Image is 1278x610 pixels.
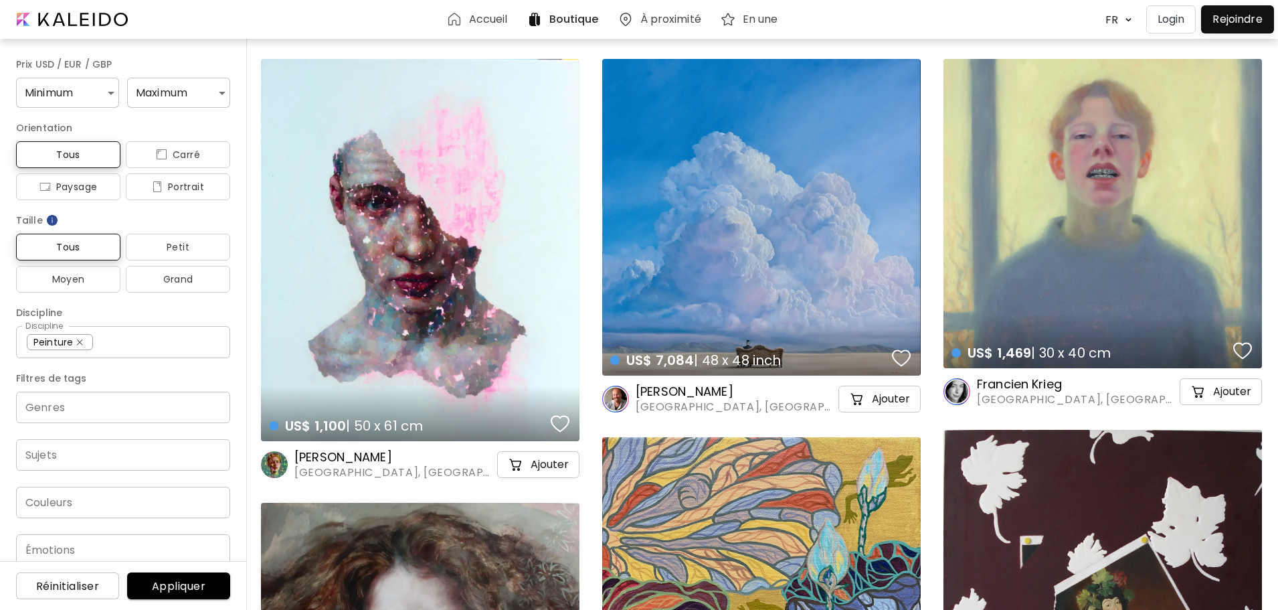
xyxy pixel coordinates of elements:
[1230,337,1255,364] button: favorites
[261,59,579,441] a: US$ 1,100| 50 x 61 cmfavoriteshttps://cdn.kaleido.art/CDN/Artwork/169884/Primary/medium.webp?upda...
[27,334,93,350] div: Peinture
[1099,8,1121,31] div: FR
[126,141,230,168] button: iconCarré
[549,14,599,25] h6: Boutique
[126,234,230,260] button: Petit
[136,147,219,163] span: Carré
[636,384,836,400] h6: [PERSON_NAME]
[531,458,569,471] h5: Ajouter
[527,11,604,27] a: Boutique
[951,344,1229,362] h4: | 30 x 40 cm
[16,370,230,386] h6: Filtres de tags
[977,392,1177,407] span: [GEOGRAPHIC_DATA], [GEOGRAPHIC_DATA]
[968,344,1031,362] span: US$ 1,469
[45,214,59,227] img: info
[39,181,51,192] img: icon
[156,149,167,160] img: icon
[1146,5,1202,33] a: Login
[16,305,230,321] h6: Discipline
[720,11,784,27] a: En une
[126,173,230,200] button: iconPortrait
[508,457,524,473] img: cart-icon
[743,14,778,25] h6: En une
[269,417,547,435] h4: | 50 x 61 cm
[77,339,83,346] img: delete
[610,352,888,369] h4: | 48 x 48 inch
[1213,385,1251,398] h5: Ajouter
[27,147,110,163] span: Tous
[626,351,694,370] span: US$ 7,084
[27,179,110,195] span: Paysage
[27,579,108,593] span: Réinitialiser
[618,11,707,27] a: À proximité
[446,11,513,27] a: Accueil
[1146,5,1196,33] button: Login
[872,392,910,406] h5: Ajouter
[16,78,119,108] div: Minimum
[640,14,701,25] h6: À proximité
[138,579,219,593] span: Appliquer
[33,335,75,349] span: Peinture
[1158,11,1185,27] p: Login
[849,391,865,407] img: cart-icon
[547,410,573,437] button: favorites
[977,376,1177,392] h6: Francien Krieg
[497,451,579,478] button: cart-iconAjouter
[16,212,230,228] h6: Taille
[294,449,494,465] h6: [PERSON_NAME]
[889,345,914,372] button: favorites
[126,266,230,293] button: Grand
[943,59,1262,368] a: US$ 1,469| 30 x 40 cmfavoriteshttps://cdn.kaleido.art/CDN/Artwork/174395/Primary/medium.webp?upda...
[16,120,230,136] h6: Orientation
[127,573,230,599] button: Appliquer
[152,181,163,192] img: icon
[285,416,346,435] span: US$ 1,100
[127,78,230,108] div: Maximum
[16,141,120,168] button: Tous
[16,573,119,599] button: Réinitialiser
[294,465,494,480] span: [GEOGRAPHIC_DATA], [GEOGRAPHIC_DATA]
[16,234,120,260] button: Tous
[136,239,219,255] span: Petit
[16,56,230,72] h6: Prix USD / EUR / GBP
[261,449,579,480] a: [PERSON_NAME][GEOGRAPHIC_DATA], [GEOGRAPHIC_DATA]cart-iconAjouter
[469,14,508,25] h6: Accueil
[1121,13,1135,26] img: arrow down
[1180,378,1262,405] button: cart-iconAjouter
[636,400,836,414] span: [GEOGRAPHIC_DATA], [GEOGRAPHIC_DATA]
[943,376,1262,407] a: Francien Krieg[GEOGRAPHIC_DATA], [GEOGRAPHIC_DATA]cart-iconAjouter
[16,173,120,200] button: iconPaysage
[136,179,219,195] span: Portrait
[602,59,921,376] a: US$ 7,084| 48 x 48 inchfavoriteshttps://cdn.kaleido.art/CDN/Artwork/175009/Primary/medium.webp?up...
[27,271,110,287] span: Moyen
[838,386,921,412] button: cart-iconAjouter
[1190,384,1206,400] img: cart-icon
[602,384,921,414] a: [PERSON_NAME][GEOGRAPHIC_DATA], [GEOGRAPHIC_DATA]cart-iconAjouter
[1201,5,1273,33] a: Rejoindre
[16,266,120,293] button: Moyen
[136,271,219,287] span: Grand
[27,239,110,255] span: Tous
